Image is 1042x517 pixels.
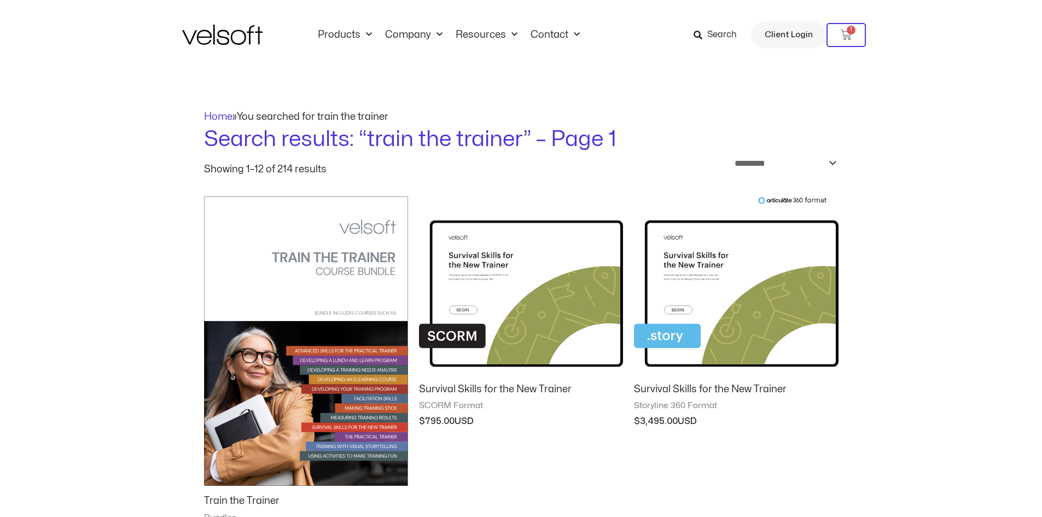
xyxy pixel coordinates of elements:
a: Client Login [751,22,826,48]
a: Survival Skills for the New Trainer [634,383,838,400]
h2: Survival Skills for the New Trainer [419,383,623,396]
a: 1 [826,23,866,47]
bdi: 795.00 [419,417,455,426]
a: Train the Trainer [204,495,408,512]
a: ProductsMenu Toggle [311,29,379,41]
span: Storyline 360 Format [634,400,838,411]
h2: Survival Skills for the New Trainer [634,383,838,396]
h1: Search results: “train the trainer” – Page 1 [204,124,839,155]
img: train the trainer courseware bundle [204,196,408,486]
iframe: chat widget [903,493,1037,517]
select: Shop order [727,155,839,172]
nav: Menu [311,29,586,41]
span: $ [419,417,425,426]
a: CompanyMenu Toggle [379,29,449,41]
bdi: 3,495.00 [634,417,678,426]
a: ContactMenu Toggle [524,29,586,41]
span: SCORM Format [419,400,623,411]
p: Showing 1–12 of 214 results [204,165,327,175]
span: $ [634,417,640,426]
h2: Train the Trainer [204,495,408,507]
span: » [204,112,388,121]
a: Survival Skills for the New Trainer [419,383,623,400]
a: ResourcesMenu Toggle [449,29,524,41]
img: Survival Skills for the New Trainer [634,196,838,374]
a: Search [694,26,744,44]
img: Survival Skills for the New Trainer [419,196,623,374]
a: Home [204,112,232,121]
img: Velsoft Training Materials [182,25,263,45]
span: Client Login [765,28,813,42]
span: 1 [847,26,855,34]
span: You searched for train the trainer [237,112,388,121]
span: Search [707,28,737,42]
